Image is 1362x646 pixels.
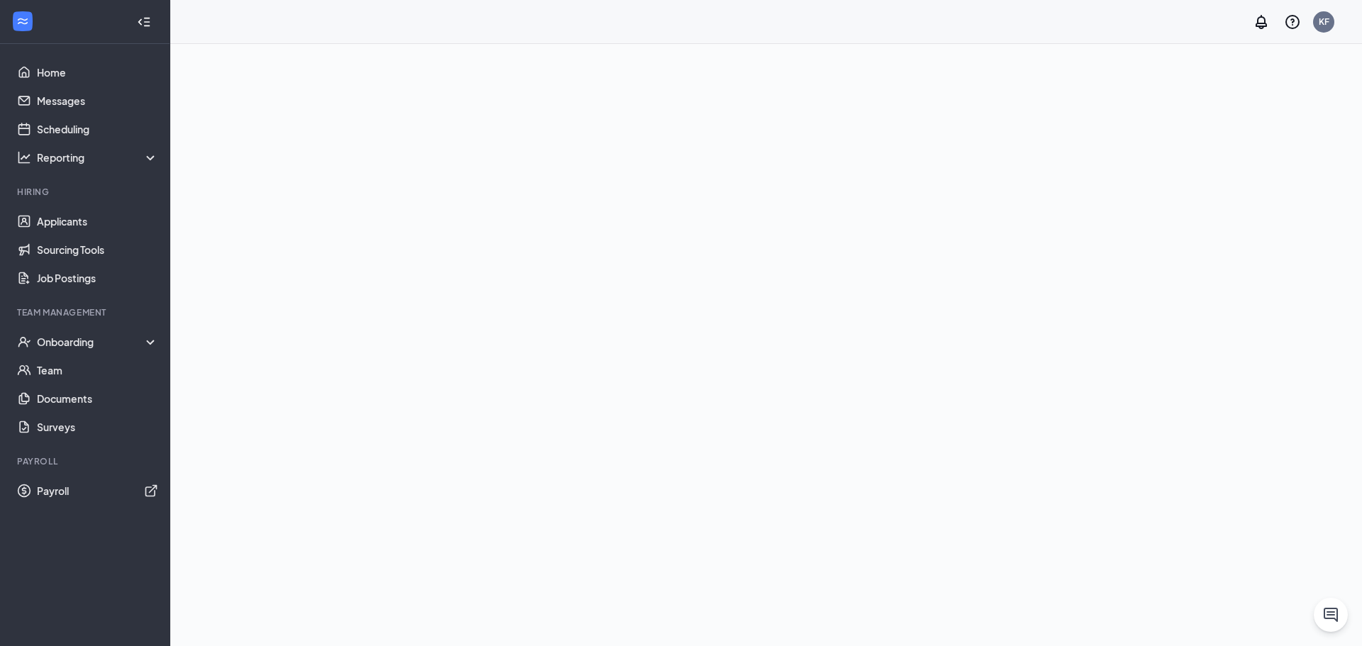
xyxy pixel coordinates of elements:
svg: Notifications [1253,13,1270,30]
div: Reporting [37,150,159,165]
a: Job Postings [37,264,158,292]
svg: Collapse [137,15,151,29]
svg: WorkstreamLogo [16,14,30,28]
a: PayrollExternalLink [37,477,158,505]
a: Documents [37,384,158,413]
div: Hiring [17,186,155,198]
div: Payroll [17,455,155,467]
a: Messages [37,87,158,115]
a: Team [37,356,158,384]
a: Applicants [37,207,158,235]
div: Onboarding [37,335,159,349]
svg: ChatActive [1322,606,1339,623]
div: KF [1319,16,1329,28]
a: Sourcing Tools [37,235,158,264]
svg: UserCheck [17,335,31,349]
a: Home [37,58,158,87]
a: Surveys [37,413,158,441]
div: Team Management [17,306,155,318]
svg: QuestionInfo [1284,13,1301,30]
a: Scheduling [37,115,158,143]
button: ChatActive [1314,598,1348,632]
svg: Analysis [17,150,31,165]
